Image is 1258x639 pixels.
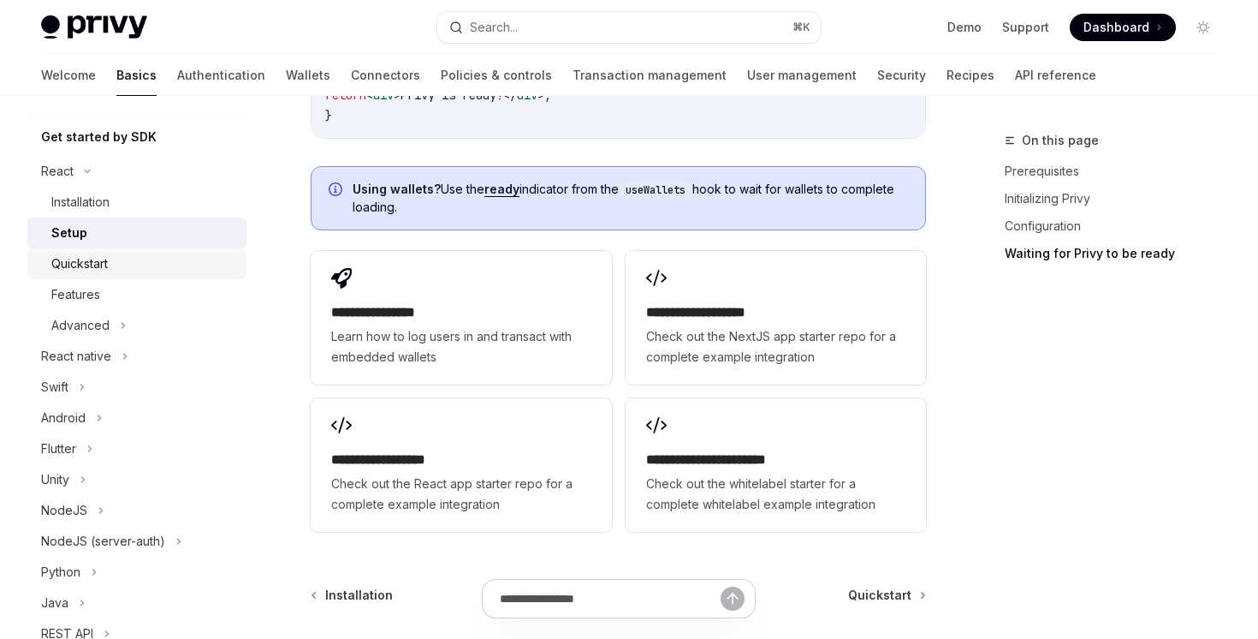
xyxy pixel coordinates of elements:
span: Check out the NextJS app starter repo for a complete example integration [646,326,905,367]
a: Recipes [946,55,994,96]
button: Advanced [27,310,246,341]
div: Flutter [41,439,76,459]
a: Prerequisites [1005,158,1231,185]
a: Welcome [41,55,96,96]
span: Check out the React app starter repo for a complete example integration [331,474,590,515]
button: NodeJS [27,495,246,526]
button: Swift [27,372,246,403]
span: Check out the whitelabel starter for a complete whitelabel example integration [646,474,905,515]
a: **** **** **** ***Check out the React app starter repo for a complete example integration [311,398,611,532]
svg: Info [329,182,346,200]
button: Send message [721,587,745,611]
a: Transaction management [573,55,727,96]
a: Authentication [177,55,265,96]
div: Swift [41,377,68,397]
h5: Get started by SDK [41,127,157,147]
button: Toggle dark mode [1190,14,1217,41]
a: Installation [27,187,246,218]
div: Advanced [51,315,110,336]
a: **** **** **** ****Check out the NextJS app starter repo for a complete example integration [626,251,926,385]
button: React [27,156,246,187]
a: Support [1002,19,1049,36]
a: Waiting for Privy to be ready [1005,240,1231,267]
a: API reference [1015,55,1096,96]
a: Initializing Privy [1005,185,1231,212]
span: ⌘ K [792,21,810,34]
a: Dashboard [1070,14,1176,41]
div: Features [51,284,100,305]
a: Policies & controls [441,55,552,96]
a: Configuration [1005,212,1231,240]
button: Search...⌘K [437,12,820,43]
div: Search... [470,17,518,38]
span: On this page [1022,130,1099,151]
div: React native [41,346,111,367]
button: Flutter [27,433,246,464]
div: Installation [51,192,110,212]
a: Demo [947,19,982,36]
a: Basics [116,55,157,96]
div: Setup [51,223,87,243]
div: Python [41,562,80,582]
a: Wallets [286,55,330,96]
div: Quickstart [51,254,108,274]
a: Features [27,279,246,310]
button: Java [27,588,246,618]
span: Use the indicator from the hook to wait for wallets to complete loading. [353,181,908,216]
div: Android [41,408,86,428]
a: Quickstart [27,248,246,279]
button: NodeJS (server-auth) [27,526,246,557]
a: User management [747,55,857,96]
a: ready [484,182,519,197]
a: Setup [27,218,246,248]
button: Unity [27,464,246,495]
button: Android [27,403,246,433]
div: Java [41,593,68,613]
div: NodeJS [41,500,87,521]
div: React [41,161,74,182]
a: **** **** **** **** ***Check out the whitelabel starter for a complete whitelabel example integra... [626,398,926,532]
span: Dashboard [1083,19,1149,36]
span: } [325,108,332,123]
a: Security [877,55,926,96]
button: Python [27,557,246,588]
a: Connectors [351,55,420,96]
button: React native [27,341,246,372]
span: Learn how to log users in and transact with embedded wallets [331,326,590,367]
input: Ask a question... [500,580,721,618]
a: **** **** **** *Learn how to log users in and transact with embedded wallets [311,251,611,385]
strong: Using wallets? [353,182,441,196]
div: NodeJS (server-auth) [41,531,165,552]
img: light logo [41,15,147,39]
div: Unity [41,469,69,490]
code: useWallets [619,182,692,199]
